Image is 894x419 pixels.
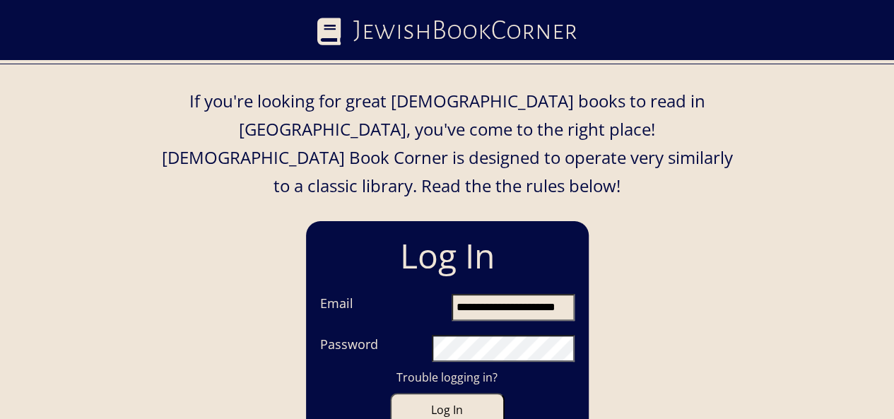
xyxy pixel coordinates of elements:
a: JewishBookCorner [317,9,577,52]
p: If you're looking for great [DEMOGRAPHIC_DATA] books to read in [GEOGRAPHIC_DATA], you've come to... [161,87,734,200]
label: Email [320,294,353,315]
label: Password [320,335,378,356]
h1: Log In [313,228,582,283]
a: Trouble logging in? [313,369,582,386]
